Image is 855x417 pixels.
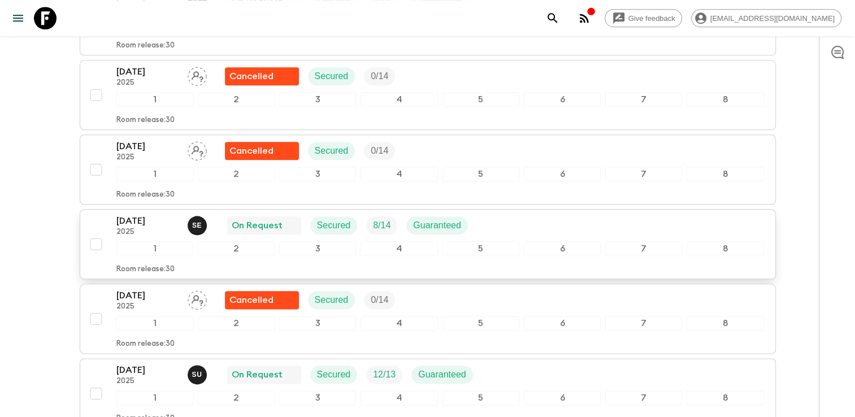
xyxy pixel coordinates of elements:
[308,142,355,160] div: Secured
[541,7,564,29] button: search adventures
[80,209,776,279] button: [DATE]2025Süleyman ErköseOn RequestSecuredTrip FillGuaranteed12345678Room release:30
[687,167,763,181] div: 8
[605,9,682,27] a: Give feedback
[442,241,519,256] div: 5
[188,294,207,303] span: Assign pack leader
[80,134,776,205] button: [DATE]2025Assign pack leaderFlash Pack cancellationSecuredTrip Fill12345678Room release:30
[317,368,351,381] p: Secured
[704,14,841,23] span: [EMAIL_ADDRESS][DOMAIN_NAME]
[279,390,356,405] div: 3
[188,216,209,235] button: SE
[188,219,209,228] span: Süleyman Erköse
[524,316,601,331] div: 6
[605,92,682,107] div: 7
[188,70,207,79] span: Assign pack leader
[279,92,356,107] div: 3
[315,293,349,307] p: Secured
[116,363,179,377] p: [DATE]
[687,390,763,405] div: 8
[524,241,601,256] div: 6
[279,316,356,331] div: 3
[524,92,601,107] div: 6
[687,92,763,107] div: 8
[279,167,356,181] div: 3
[371,144,388,158] p: 0 / 14
[366,366,402,384] div: Trip Fill
[364,142,395,160] div: Trip Fill
[225,67,299,85] div: Flash Pack cancellation
[442,167,519,181] div: 5
[413,219,461,232] p: Guaranteed
[229,69,274,83] p: Cancelled
[232,219,283,232] p: On Request
[116,265,175,274] p: Room release: 30
[364,291,395,309] div: Trip Fill
[116,153,179,162] p: 2025
[691,9,841,27] div: [EMAIL_ADDRESS][DOMAIN_NAME]
[622,14,682,23] span: Give feedback
[524,390,601,405] div: 6
[373,368,396,381] p: 12 / 13
[310,366,358,384] div: Secured
[361,167,437,181] div: 4
[192,221,202,230] p: S E
[116,241,193,256] div: 1
[442,390,519,405] div: 5
[116,289,179,302] p: [DATE]
[116,390,193,405] div: 1
[116,92,193,107] div: 1
[364,67,395,85] div: Trip Fill
[225,142,299,160] div: Flash Pack cancellation
[605,241,682,256] div: 7
[524,167,601,181] div: 6
[229,293,274,307] p: Cancelled
[80,284,776,354] button: [DATE]2025Assign pack leaderFlash Pack cancellationSecuredTrip Fill12345678Room release:30
[442,92,519,107] div: 5
[198,316,275,331] div: 2
[315,69,349,83] p: Secured
[687,241,763,256] div: 8
[418,368,466,381] p: Guaranteed
[308,67,355,85] div: Secured
[317,219,351,232] p: Secured
[116,167,193,181] div: 1
[605,316,682,331] div: 7
[116,228,179,237] p: 2025
[116,302,179,311] p: 2025
[116,377,179,386] p: 2025
[198,92,275,107] div: 2
[80,60,776,130] button: [DATE]2025Assign pack leaderFlash Pack cancellationSecuredTrip Fill12345678Room release:30
[605,167,682,181] div: 7
[371,293,388,307] p: 0 / 14
[198,241,275,256] div: 2
[7,7,29,29] button: menu
[116,214,179,228] p: [DATE]
[310,216,358,234] div: Secured
[188,365,209,384] button: SU
[198,167,275,181] div: 2
[366,216,397,234] div: Trip Fill
[361,390,437,405] div: 4
[192,370,202,379] p: S U
[371,69,388,83] p: 0 / 14
[232,368,283,381] p: On Request
[116,140,179,153] p: [DATE]
[279,241,356,256] div: 3
[229,144,274,158] p: Cancelled
[116,116,175,125] p: Room release: 30
[225,291,299,309] div: Flash Pack cancellation
[198,390,275,405] div: 2
[605,390,682,405] div: 7
[361,316,437,331] div: 4
[687,316,763,331] div: 8
[315,144,349,158] p: Secured
[116,190,175,199] p: Room release: 30
[373,219,390,232] p: 8 / 14
[116,79,179,88] p: 2025
[188,145,207,154] span: Assign pack leader
[308,291,355,309] div: Secured
[116,65,179,79] p: [DATE]
[361,241,437,256] div: 4
[361,92,437,107] div: 4
[188,368,209,377] span: Sefa Uz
